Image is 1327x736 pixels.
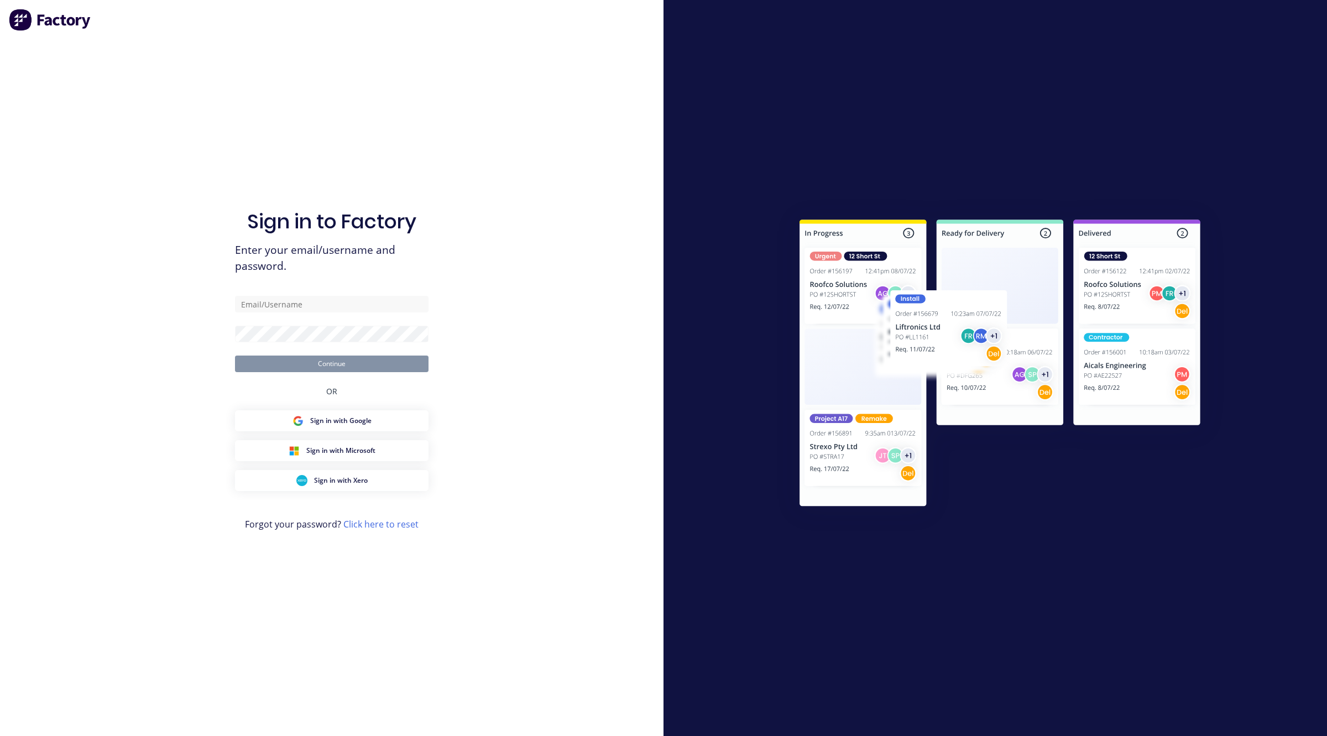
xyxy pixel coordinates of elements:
img: Google Sign in [292,415,304,426]
span: Sign in with Google [310,416,372,426]
button: Continue [235,356,429,372]
span: Enter your email/username and password. [235,242,429,274]
span: Sign in with Xero [314,476,368,486]
button: Microsoft Sign inSign in with Microsoft [235,440,429,461]
img: Microsoft Sign in [289,445,300,456]
input: Email/Username [235,296,429,312]
span: Forgot your password? [245,518,419,531]
span: Sign in with Microsoft [306,446,375,456]
h1: Sign in to Factory [247,210,416,233]
button: Google Sign inSign in with Google [235,410,429,431]
img: Factory [9,9,92,31]
div: OR [326,372,337,410]
img: Xero Sign in [296,475,307,486]
img: Sign in [775,197,1225,533]
button: Xero Sign inSign in with Xero [235,470,429,491]
a: Click here to reset [343,518,419,530]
